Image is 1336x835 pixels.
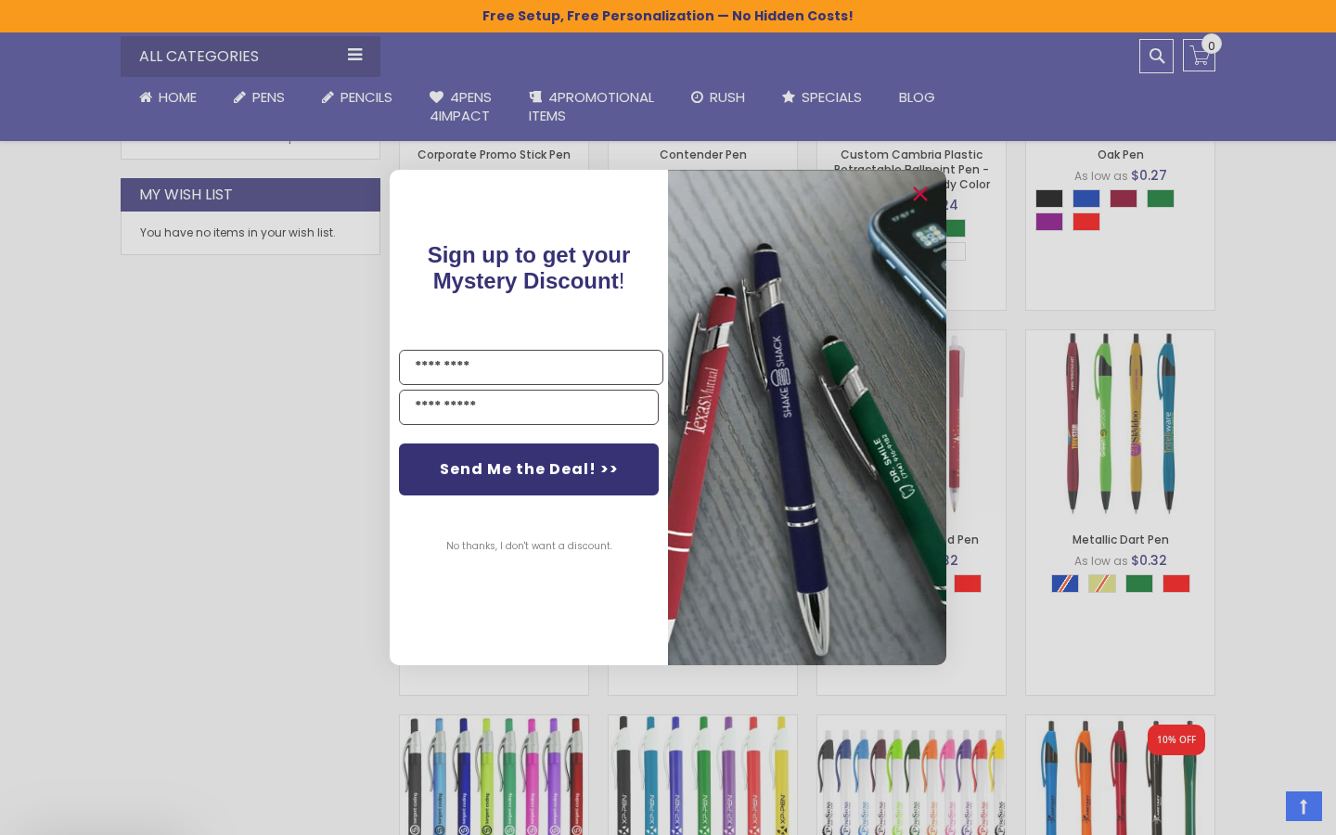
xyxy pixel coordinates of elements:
button: No thanks, I don't want a discount. [437,523,622,570]
button: Send Me the Deal! >> [399,443,659,495]
span: ! [428,242,631,293]
span: Sign up to get your Mystery Discount [428,242,631,293]
img: pop-up-image [668,170,946,664]
button: Close dialog [906,179,935,209]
